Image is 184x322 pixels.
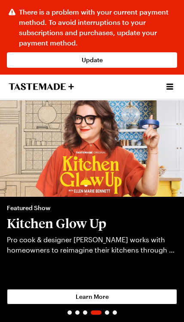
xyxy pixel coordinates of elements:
a: Learn More [7,289,177,304]
button: Open menu [164,81,175,92]
span: Go to slide 5 [105,310,109,315]
a: Update [7,52,177,68]
span: Featured Show [7,204,177,212]
a: To Tastemade Home Page [9,83,74,90]
span: Go to slide 2 [75,310,80,315]
span: There is a problem with your current payment method. To avoid interruptions to your subscriptions... [19,7,177,48]
span: Go to slide 4 [91,310,101,315]
p: Pro cook & designer [PERSON_NAME] works with homeowners to reimagine their kitchens through a che... [7,235,177,255]
span: Learn More [76,292,109,301]
span: Go to slide 6 [113,310,117,315]
h2: Kitchen Glow Up [7,216,177,231]
span: Go to slide 1 [67,310,72,315]
span: Go to slide 3 [83,310,87,315]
